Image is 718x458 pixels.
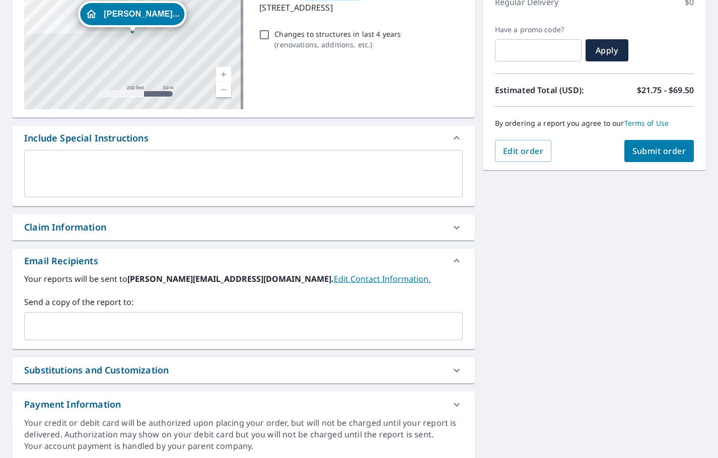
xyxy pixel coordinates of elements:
[216,82,231,97] a: Current Level 17, Zoom Out
[24,131,149,145] div: Include Special Instructions
[216,67,231,82] a: Current Level 17, Zoom In
[12,357,475,383] div: Substitutions and Customization
[127,273,334,284] b: [PERSON_NAME][EMAIL_ADDRESS][DOMAIN_NAME].
[624,118,669,128] a: Terms of Use
[104,10,179,18] span: [PERSON_NAME]...
[24,220,106,234] div: Claim Information
[24,296,463,308] label: Send a copy of the report to:
[594,45,620,56] span: Apply
[12,126,475,150] div: Include Special Instructions
[586,39,628,61] button: Apply
[632,145,686,157] span: Submit order
[503,145,544,157] span: Edit order
[24,254,98,268] div: Email Recipients
[24,273,463,285] label: Your reports will be sent to
[12,392,475,417] div: Payment Information
[274,29,401,39] p: Changes to structures in last 4 years
[495,140,552,162] button: Edit order
[24,417,463,440] div: Your credit or debit card will be authorized upon placing your order, but will not be charged unt...
[637,84,694,96] p: $21.75 - $69.50
[24,440,463,452] div: Your account payment is handled by your parent company.
[24,363,169,377] div: Substitutions and Customization
[12,249,475,273] div: Email Recipients
[78,1,186,32] div: Dropped pin, building NEAL DEMSKI, Residential property, 344 Summit Blvd Lake Orion, MI 48362
[259,2,458,14] p: [STREET_ADDRESS]
[12,214,475,240] div: Claim Information
[274,39,401,50] p: ( renovations, additions, etc. )
[24,398,121,411] div: Payment Information
[495,84,595,96] p: Estimated Total (USD):
[334,273,430,284] a: EditContactInfo
[495,119,694,128] p: By ordering a report you agree to our
[624,140,694,162] button: Submit order
[495,25,582,34] label: Have a promo code?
